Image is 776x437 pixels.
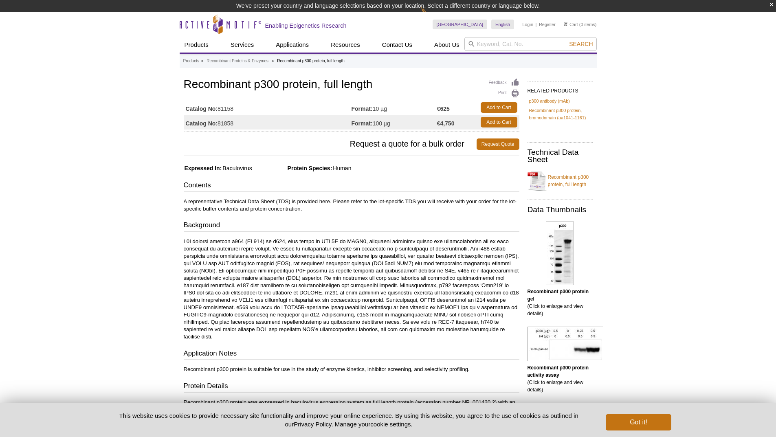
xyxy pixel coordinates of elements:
span: Search [569,41,593,47]
li: (0 items) [564,20,597,29]
h3: Application Notes [184,349,519,360]
h3: Contents [184,180,519,192]
td: 81858 [184,115,352,130]
strong: €625 [437,105,450,112]
p: Recombinant p300 protein was expressed in baculovirus expression system as full length protein (a... [184,399,519,413]
span: Human [332,165,351,171]
a: Add to Cart [481,102,517,113]
a: Products [183,57,199,65]
button: cookie settings [370,421,411,428]
h3: Background [184,220,519,232]
img: Change Here [421,6,442,25]
img: Your Cart [564,22,567,26]
strong: Format: [352,120,373,127]
a: Recombinant p300 protein, full length [528,169,593,193]
td: 100 µg [352,115,437,130]
strong: €4,750 [437,120,455,127]
a: Privacy Policy [294,421,331,428]
strong: Catalog No: [186,105,218,112]
li: Recombinant p300 protein, full length [277,59,345,63]
a: Recombinant p300 protein, bromodomain (aa1041-1161) [529,107,591,121]
p: L0I dolorsi ametcon a964 (EL914) se d624, eius tempo in UTL5E do MAGN0, aliquaeni adminimv quisno... [184,238,519,340]
a: Login [522,22,533,27]
span: Baculovirus [222,165,252,171]
button: Got it! [606,414,671,430]
p: This website uses cookies to provide necessary site functionality and improve your online experie... [105,411,593,428]
h1: Recombinant p300 protein, full length [184,78,519,92]
li: » [201,59,204,63]
a: Contact Us [377,37,417,53]
a: About Us [429,37,464,53]
a: English [491,20,514,29]
h3: Protein Details [184,381,519,393]
span: Request a quote for a bulk order [184,138,477,150]
a: Print [489,89,519,98]
a: Add to Cart [481,117,517,127]
a: Cart [564,22,578,27]
a: [GEOGRAPHIC_DATA] [433,20,488,29]
a: Feedback [489,78,519,87]
a: Services [226,37,259,53]
input: Keyword, Cat. No. [464,37,597,51]
strong: Format: [352,105,373,112]
button: Search [567,40,595,48]
p: Recombinant p300 protein is suitable for use in the study of enzyme kinetics, inhibitor screening... [184,366,519,373]
img: Recombinant p300 protein activity assay [528,327,603,361]
span: Expressed In: [184,165,222,171]
span: Protein Species: [254,165,332,171]
a: Products [180,37,213,53]
b: Recombinant p300 protein activity assay [528,365,589,378]
td: 10 µg [352,100,437,115]
b: Recombinant p300 protein gel [528,289,589,302]
h2: RELATED PRODUCTS [528,81,593,96]
h2: Enabling Epigenetics Research [265,22,347,29]
p: (Click to enlarge and view details) [528,288,593,317]
h2: Technical Data Sheet [528,149,593,163]
li: » [272,59,274,63]
a: p300 antibody (mAb) [529,97,570,105]
p: A representative Technical Data Sheet (TDS) is provided here. Please refer to the lot-specific TD... [184,198,519,213]
h2: Data Thumbnails [528,206,593,213]
li: | [536,20,537,29]
a: Recombinant Proteins & Enzymes [207,57,268,65]
a: Register [539,22,556,27]
a: Resources [326,37,365,53]
img: Recombinant p300 protein gel [546,222,574,285]
td: 81158 [184,100,352,115]
strong: Catalog No: [186,120,218,127]
a: Request Quote [477,138,519,150]
a: Applications [271,37,314,53]
p: (Click to enlarge and view details) [528,364,593,393]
